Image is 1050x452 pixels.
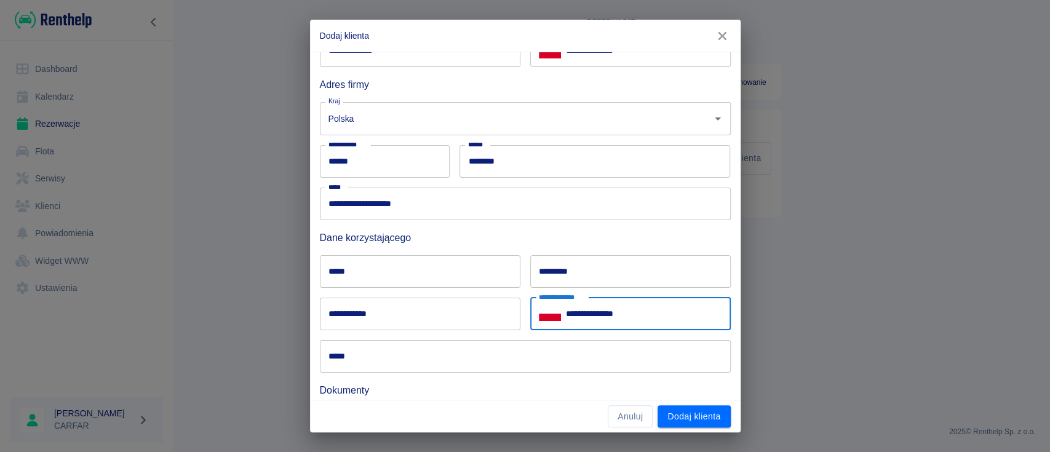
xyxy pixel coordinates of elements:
[320,230,731,245] h6: Dane korzystającego
[320,383,731,398] h6: Dokumenty
[320,77,731,92] h6: Adres firmy
[328,97,340,106] label: Kraj
[658,405,730,428] button: Dodaj klienta
[310,20,741,52] h2: Dodaj klienta
[608,405,653,428] button: Anuluj
[709,110,726,127] button: Otwórz
[539,304,561,323] button: Select country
